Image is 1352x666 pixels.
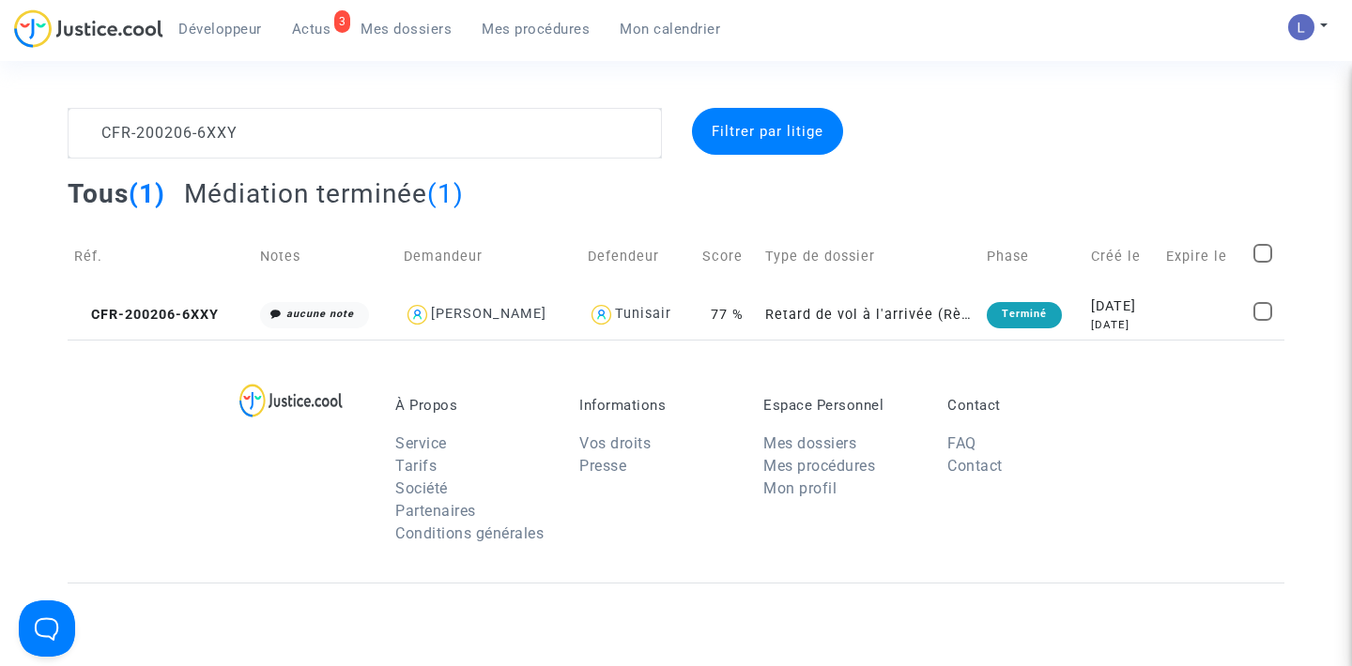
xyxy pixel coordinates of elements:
[1288,14,1314,40] img: AATXAJzI13CaqkJmx-MOQUbNyDE09GJ9dorwRvFSQZdH=s96-c
[361,21,452,38] span: Mes dossiers
[239,384,344,417] img: logo-lg.svg
[184,178,427,209] span: Médiation terminée
[68,178,129,209] span: Tous
[615,306,671,322] div: Tunisair
[581,223,695,290] td: Defendeur
[980,223,1084,290] td: Phase
[286,308,354,320] i: aucune note
[395,502,476,520] a: Partenaires
[947,397,1103,414] p: Contact
[163,15,277,43] a: Développeur
[947,457,1003,475] a: Contact
[763,434,856,452] a: Mes dossiers
[14,9,163,48] img: jc-logo.svg
[987,302,1062,328] div: Terminé
[1084,223,1159,290] td: Créé le
[74,307,219,323] span: CFR-200206-6XXY
[292,21,331,38] span: Actus
[467,15,605,43] a: Mes procédures
[427,178,464,209] span: (1)
[395,524,544,542] a: Conditions générales
[395,479,448,497] a: Société
[395,457,437,475] a: Tarifs
[19,600,75,657] iframe: Help Scout Beacon - Open
[395,397,551,414] p: À Propos
[1160,223,1247,290] td: Expire le
[431,306,546,322] div: [PERSON_NAME]
[68,223,253,290] td: Réf.
[712,123,823,140] span: Filtrer par litige
[947,434,976,452] a: FAQ
[696,223,759,290] td: Score
[605,15,735,43] a: Mon calendrier
[763,479,837,497] a: Mon profil
[579,457,626,475] a: Presse
[763,457,875,475] a: Mes procédures
[178,21,262,38] span: Développeur
[1091,296,1152,317] div: [DATE]
[404,301,431,328] img: icon-user.svg
[579,434,651,452] a: Vos droits
[711,307,744,323] span: 77 %
[129,178,165,209] span: (1)
[588,301,615,328] img: icon-user.svg
[620,21,720,38] span: Mon calendrier
[334,10,351,33] div: 3
[277,15,346,43] a: 3Actus
[759,290,980,340] td: Retard de vol à l'arrivée (Règlement CE n°261/2004)
[759,223,980,290] td: Type de dossier
[1091,317,1152,333] div: [DATE]
[482,21,590,38] span: Mes procédures
[397,223,581,290] td: Demandeur
[253,223,397,290] td: Notes
[346,15,467,43] a: Mes dossiers
[763,397,919,414] p: Espace Personnel
[579,397,735,414] p: Informations
[395,434,447,452] a: Service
